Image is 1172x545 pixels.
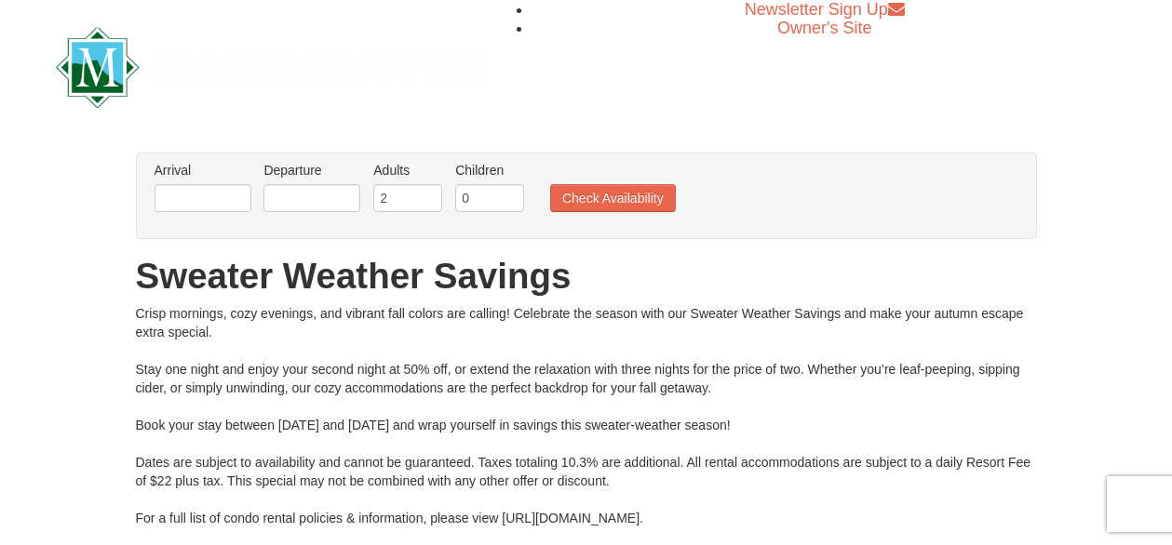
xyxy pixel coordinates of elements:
button: Check Availability [550,184,676,212]
label: Arrival [155,161,251,179]
label: Departure [263,161,360,179]
label: Adults [373,161,442,179]
a: Owner's Site [777,19,871,37]
h1: Sweater Weather Savings [136,258,1037,295]
img: Massanutten Resort Logo [56,27,482,108]
a: Massanutten Resort [56,43,482,86]
label: Children [455,161,524,179]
